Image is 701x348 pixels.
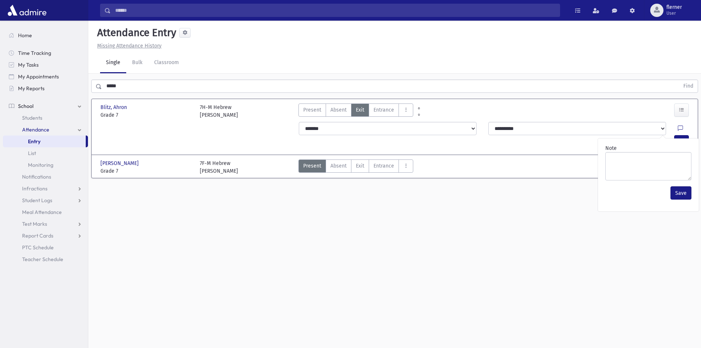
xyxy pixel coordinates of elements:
span: Student Logs [22,197,52,204]
a: Home [3,29,88,41]
span: Present [303,162,321,170]
img: AdmirePro [6,3,48,18]
span: PTC Schedule [22,244,54,251]
a: List [3,147,88,159]
span: List [28,150,36,157]
a: Monitoring [3,159,88,171]
a: Single [100,53,126,73]
span: Grade 7 [100,111,192,119]
label: Note [605,144,617,152]
span: Entry [28,138,40,145]
span: [PERSON_NAME] [100,159,140,167]
a: Students [3,112,88,124]
span: Exit [356,106,364,114]
span: Home [18,32,32,39]
a: School [3,100,88,112]
a: Notifications [3,171,88,183]
a: My Reports [3,82,88,94]
h5: Attendance Entry [94,27,176,39]
a: Teacher Schedule [3,253,88,265]
button: Save [670,186,691,200]
span: User [666,10,682,16]
span: Teacher Schedule [22,256,63,263]
span: Entrance [373,106,394,114]
span: Blitz, Ahron [100,103,128,111]
a: My Tasks [3,59,88,71]
a: PTC Schedule [3,242,88,253]
span: Grade 7 [100,167,192,175]
a: Student Logs [3,194,88,206]
span: Attendance [22,126,49,133]
span: My Reports [18,85,45,92]
a: Meal Attendance [3,206,88,218]
span: Meal Attendance [22,209,62,215]
span: My Appointments [18,73,59,80]
span: Entrance [373,162,394,170]
a: My Appointments [3,71,88,82]
a: Attendance [3,124,88,136]
a: Time Tracking [3,47,88,59]
div: 7F-M Hebrew [PERSON_NAME] [200,159,238,175]
button: Find [679,80,698,92]
span: Notifications [22,173,51,180]
span: Time Tracking [18,50,51,56]
span: My Tasks [18,61,39,68]
span: Infractions [22,185,47,192]
span: Present [303,106,321,114]
span: Absent [330,162,347,170]
span: Students [22,115,42,121]
span: Report Cards [22,232,53,239]
span: Monitoring [28,162,53,168]
div: 7H-M Hebrew [PERSON_NAME] [200,103,238,119]
div: AttTypes [298,159,413,175]
a: Classroom [148,53,185,73]
span: Test Marks [22,221,47,227]
div: AttTypes [298,103,413,119]
span: Absent [330,106,347,114]
a: Bulk [126,53,148,73]
u: Missing Attendance History [97,43,162,49]
a: Missing Attendance History [94,43,162,49]
a: Infractions [3,183,88,194]
a: Report Cards [3,230,88,242]
a: Entry [3,136,86,147]
input: Search [111,4,560,17]
span: Exit [356,162,364,170]
a: Test Marks [3,218,88,230]
span: flerner [666,4,682,10]
span: School [18,103,33,109]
